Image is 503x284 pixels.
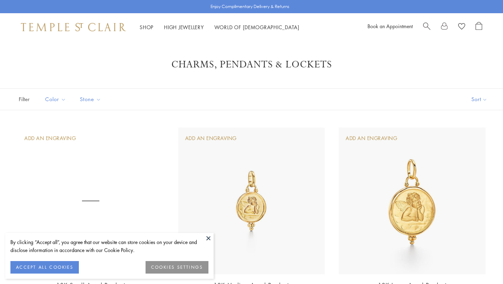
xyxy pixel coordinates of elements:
[75,91,106,107] button: Stone
[40,91,71,107] button: Color
[17,128,164,275] a: AP10-BEZGRN
[214,24,299,31] a: World of [DEMOGRAPHIC_DATA]World of [DEMOGRAPHIC_DATA]
[42,95,71,104] span: Color
[10,238,208,254] div: By clicking “Accept all”, you agree that our website can store cookies on your device and disclos...
[140,24,154,31] a: ShopShop
[76,95,106,104] span: Stone
[21,23,126,31] img: Temple St. Clair
[24,135,76,142] div: Add An Engraving
[178,128,325,275] img: AP10-BEZGRN
[211,3,289,10] p: Enjoy Complimentary Delivery & Returns
[140,23,299,32] nav: Main navigation
[10,261,79,274] button: ACCEPT ALL COOKIES
[185,135,237,142] div: Add An Engraving
[368,23,413,30] a: Book an Appointment
[346,135,397,142] div: Add An Engraving
[164,24,204,31] a: High JewelleryHigh Jewellery
[146,261,208,274] button: COOKIES SETTINGS
[423,22,430,32] a: Search
[456,89,503,110] button: Show sort by
[476,22,482,32] a: Open Shopping Bag
[458,22,465,32] a: View Wishlist
[339,128,486,275] img: AP10-BEZGRN
[28,58,475,71] h1: Charms, Pendants & Lockets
